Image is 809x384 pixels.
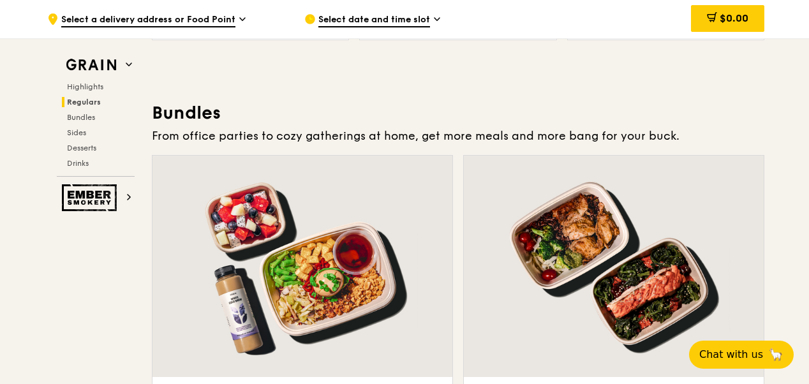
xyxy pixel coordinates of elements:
h3: Bundles [152,101,764,124]
span: Regulars [67,98,101,107]
span: Select a delivery address or Food Point [61,13,235,27]
span: Bundles [67,113,95,122]
span: Highlights [67,82,103,91]
span: Select date and time slot [318,13,430,27]
span: Sides [67,128,86,137]
button: Chat with us🦙 [689,341,794,369]
span: $0.00 [720,12,748,24]
span: 🦙 [768,347,783,362]
span: Chat with us [699,347,763,362]
img: Ember Smokery web logo [62,184,121,211]
div: From office parties to cozy gatherings at home, get more meals and more bang for your buck. [152,127,764,145]
img: Grain web logo [62,54,121,77]
span: Drinks [67,159,89,168]
span: Desserts [67,144,96,152]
